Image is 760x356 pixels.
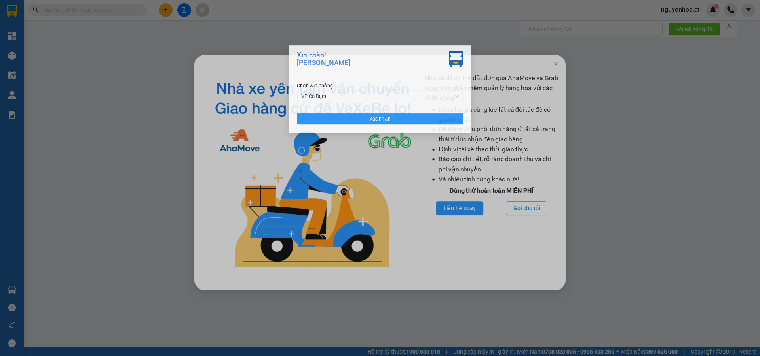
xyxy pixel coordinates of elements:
img: vxr-icon [458,46,473,64]
span: Xác nhận [368,118,392,126]
div: Xin chào! [PERSON_NAME] [287,46,346,64]
button: Xác nhận [287,116,473,128]
span: VP Cổ Đạm [291,91,469,103]
div: Chọn văn phòng [287,80,473,89]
